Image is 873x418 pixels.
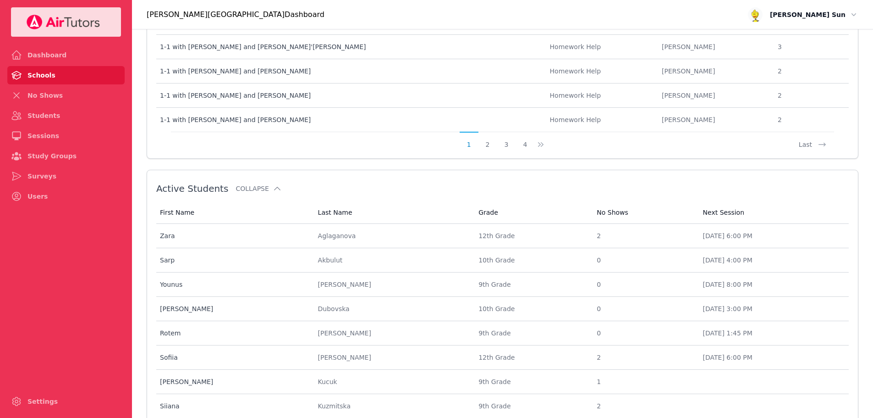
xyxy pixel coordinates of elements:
li: [PERSON_NAME] [662,67,767,76]
div: [PERSON_NAME] [318,280,468,289]
a: Dashboard [7,46,125,64]
img: avatar [748,7,763,22]
div: 1-1 with [PERSON_NAME] and [PERSON_NAME]'[PERSON_NAME] [160,42,539,51]
div: [DATE] 1:45 PM [703,329,843,338]
a: Students [7,106,125,125]
div: 2 [778,91,843,100]
li: [PERSON_NAME] [662,42,767,51]
div: 0 [597,329,692,338]
div: Sofiia [160,353,307,362]
div: Akbulut [318,256,468,265]
tr: [PERSON_NAME]Kucuk9th Grade1 [156,370,849,394]
img: Your Company [26,15,100,29]
li: Homework Help [550,91,651,100]
div: [DATE] 3:00 PM [703,304,843,313]
button: 2 [478,132,497,149]
tr: 1-1 with [PERSON_NAME] and [PERSON_NAME]Homework Help[PERSON_NAME]2 [156,84,849,108]
li: [PERSON_NAME] [662,91,767,100]
div: 9th Grade [478,377,586,386]
div: Younus [160,280,307,289]
li: Homework Help [550,42,651,51]
div: Zara [160,231,307,240]
div: [DATE] 4:00 PM [703,256,843,265]
tr: 1-1 with [PERSON_NAME] and [PERSON_NAME]Homework Help[PERSON_NAME]2 [156,59,849,84]
div: 0 [597,304,692,313]
button: 3 [497,132,516,149]
div: 9th Grade [478,280,586,289]
li: Homework Help [550,67,651,76]
div: [DATE] 6:00 PM [703,231,843,240]
div: 12th Grade [478,353,586,362]
div: 10th Grade [478,256,586,265]
a: Study Groups [7,147,125,165]
div: [PERSON_NAME] [160,304,307,313]
div: 1-1 with [PERSON_NAME] and [PERSON_NAME] [160,91,539,100]
div: 2 [597,231,692,240]
div: Siiana [160,401,307,411]
div: 2 [597,353,692,362]
a: Sessions [7,127,125,145]
div: [DATE] 6:00 PM [703,353,843,362]
tr: ZaraAglaganova12th Grade2[DATE] 6:00 PM [156,224,849,248]
div: 9th Grade [478,329,586,338]
a: Schools [7,66,125,84]
div: 3 [778,42,843,51]
div: [PERSON_NAME] [160,377,307,386]
li: [PERSON_NAME] [662,115,767,124]
div: 1-1 with [PERSON_NAME] and [PERSON_NAME] [160,115,539,124]
a: Surveys [7,167,125,185]
div: 1-1 with [PERSON_NAME] and [PERSON_NAME] [160,67,539,76]
button: 1 [460,132,478,149]
th: Next Session [697,201,849,224]
div: 12th Grade [478,231,586,240]
tr: 1-1 with [PERSON_NAME] and [PERSON_NAME]'[PERSON_NAME]Homework Help[PERSON_NAME]3 [156,35,849,59]
div: 0 [597,256,692,265]
a: Settings [7,392,125,411]
th: Last Name [313,201,473,224]
button: 4 [516,132,534,149]
div: Aglaganova [318,231,468,240]
a: Users [7,187,125,206]
div: Dubovska [318,304,468,313]
div: 2 [778,115,843,124]
tr: SarpAkbulut10th Grade0[DATE] 4:00 PM [156,248,849,273]
button: Collapse [236,184,281,193]
div: Rotem [160,329,307,338]
tr: Rotem[PERSON_NAME]9th Grade0[DATE] 1:45 PM [156,321,849,346]
li: Homework Help [550,115,651,124]
div: Sarp [160,256,307,265]
div: Kuzmitska [318,401,468,411]
a: No Shows [7,86,125,105]
span: Active Students [156,183,228,194]
tr: [PERSON_NAME]Dubovska10th Grade0[DATE] 3:00 PM [156,297,849,321]
div: 0 [597,280,692,289]
div: [DATE] 8:00 PM [703,280,843,289]
tr: Sofiia[PERSON_NAME]12th Grade2[DATE] 6:00 PM [156,346,849,370]
div: 2 [597,401,692,411]
th: No Shows [591,201,697,224]
div: 1 [597,377,692,386]
div: 10th Grade [478,304,586,313]
tr: 1-1 with [PERSON_NAME] and [PERSON_NAME]Homework Help[PERSON_NAME]2 [156,108,849,132]
div: 2 [778,67,843,76]
div: [PERSON_NAME] [318,353,468,362]
div: Kucuk [318,377,468,386]
div: 9th Grade [478,401,586,411]
button: Last [791,132,834,149]
th: First Name [156,201,313,224]
th: Grade [473,201,591,224]
span: [PERSON_NAME] Sun [770,9,846,20]
tr: Younus[PERSON_NAME]9th Grade0[DATE] 8:00 PM [156,273,849,297]
div: [PERSON_NAME] [318,329,468,338]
